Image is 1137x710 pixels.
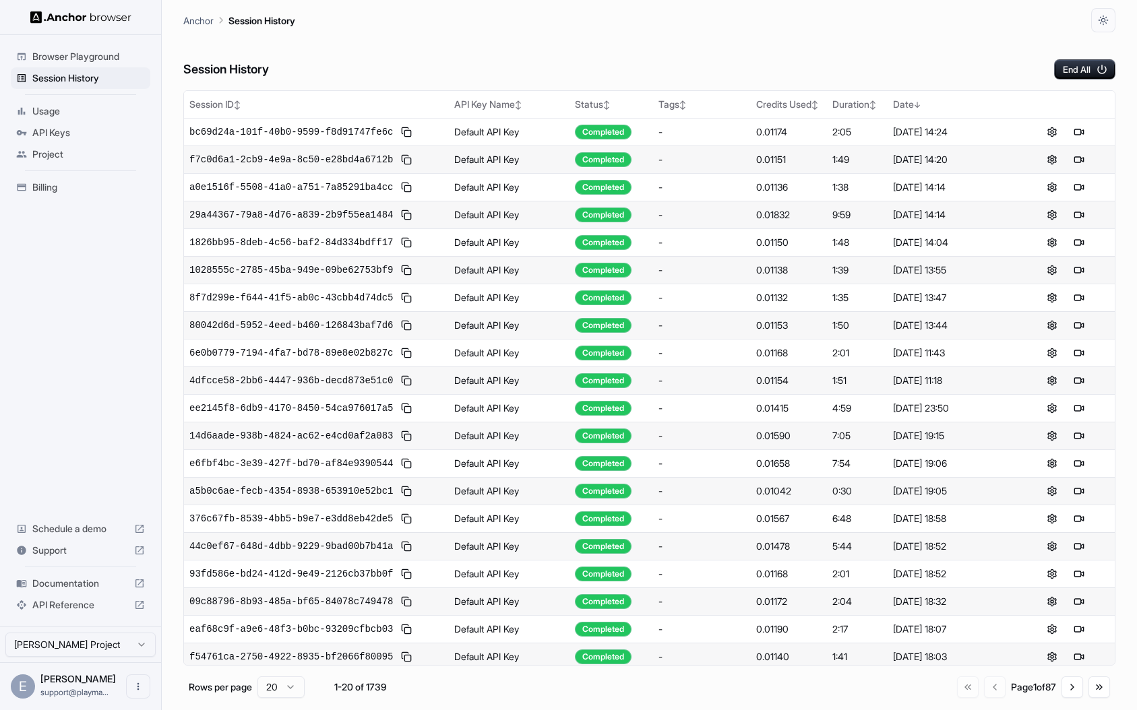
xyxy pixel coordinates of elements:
span: ee2145f8-6db9-4170-8450-54ca976017a5 [189,401,393,415]
td: Default API Key [449,201,570,228]
span: a0e1516f-5508-41a0-a751-7a85291ba4cc [189,181,393,194]
div: 0.01832 [756,208,821,222]
div: [DATE] 14:24 [893,125,1011,139]
div: Completed [575,456,632,471]
img: Anchor Logo [30,11,131,24]
div: Completed [575,567,632,581]
div: Completed [575,152,632,167]
div: [DATE] 18:58 [893,512,1011,525]
div: 1:38 [832,181,883,194]
span: ↕ [603,100,610,110]
td: Default API Key [449,284,570,311]
div: [DATE] 18:52 [893,567,1011,581]
div: [DATE] 11:18 [893,374,1011,387]
span: 44c0ef67-648d-4dbb-9229-9bad00b7b41a [189,540,393,553]
h6: Session History [183,60,269,79]
td: Default API Key [449,311,570,339]
div: - [658,484,746,498]
div: [DATE] 11:43 [893,346,1011,360]
div: - [658,208,746,222]
div: 0.01168 [756,346,821,360]
div: 0.01136 [756,181,821,194]
span: Browser Playground [32,50,145,63]
div: 1:41 [832,650,883,664]
div: - [658,401,746,415]
div: Documentation [11,573,150,594]
div: 0.01174 [756,125,821,139]
div: Support [11,540,150,561]
div: Completed [575,373,632,388]
div: - [658,153,746,166]
div: [DATE] 14:14 [893,181,1011,194]
div: 2:04 [832,595,883,608]
div: - [658,263,746,277]
span: Schedule a demo [32,522,129,536]
div: Completed [575,539,632,554]
td: Default API Key [449,228,570,256]
div: 5:44 [832,540,883,553]
div: - [658,374,746,387]
span: bc69d24a-101f-40b0-9599-f8d91747fe6c [189,125,393,139]
div: Completed [575,318,632,333]
td: Default API Key [449,394,570,422]
div: 7:05 [832,429,883,443]
div: Completed [575,401,632,416]
div: Page 1 of 87 [1011,680,1056,694]
div: Project [11,143,150,165]
span: ↕ [234,100,241,110]
td: Default API Key [449,643,570,670]
span: 93fd586e-bd24-412d-9e49-2126cb37bb0f [189,567,393,581]
div: 7:54 [832,457,883,470]
div: - [658,650,746,664]
div: [DATE] 13:44 [893,319,1011,332]
div: 2:01 [832,567,883,581]
span: ↕ [869,100,876,110]
div: 1-20 of 1739 [326,680,394,694]
div: Session ID [189,98,443,111]
span: a5b0c6ae-fecb-4354-8938-653910e52bc1 [189,484,393,498]
div: 2:05 [832,125,883,139]
div: - [658,622,746,636]
button: Open menu [126,674,150,699]
div: 0.01658 [756,457,821,470]
div: [DATE] 14:14 [893,208,1011,222]
span: ↓ [914,100,921,110]
div: 9:59 [832,208,883,222]
div: [DATE] 18:03 [893,650,1011,664]
div: Date [893,98,1011,111]
div: - [658,457,746,470]
div: 0.01590 [756,429,821,443]
div: [DATE] 19:06 [893,457,1011,470]
div: Completed [575,346,632,360]
span: Edward Sun [40,673,116,684]
div: 0.01138 [756,263,821,277]
div: 0.01168 [756,567,821,581]
span: Documentation [32,577,129,590]
span: ↕ [515,100,522,110]
td: Default API Key [449,339,570,366]
span: API Keys [32,126,145,139]
span: 4dfcce58-2bb6-4447-936b-decd873e51c0 [189,374,393,387]
div: Session History [11,67,150,89]
td: Default API Key [449,587,570,615]
div: 0.01415 [756,401,821,415]
div: API Key Name [454,98,564,111]
div: - [658,319,746,332]
div: - [658,567,746,581]
div: - [658,236,746,249]
span: Support [32,544,129,557]
div: Completed [575,594,632,609]
span: support@playmatic.ai [40,687,109,697]
div: [DATE] 18:32 [893,595,1011,608]
span: 8f7d299e-f644-41f5-ab0c-43cbb4d74dc5 [189,291,393,304]
div: Completed [575,484,632,498]
span: Usage [32,104,145,118]
span: eaf68c9f-a9e6-48f3-b0bc-93209cfbcb03 [189,622,393,636]
div: 2:01 [832,346,883,360]
div: [DATE] 18:52 [893,540,1011,553]
div: 1:35 [832,291,883,304]
div: 4:59 [832,401,883,415]
span: Billing [32,181,145,194]
div: Completed [575,622,632,637]
td: Default API Key [449,532,570,560]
